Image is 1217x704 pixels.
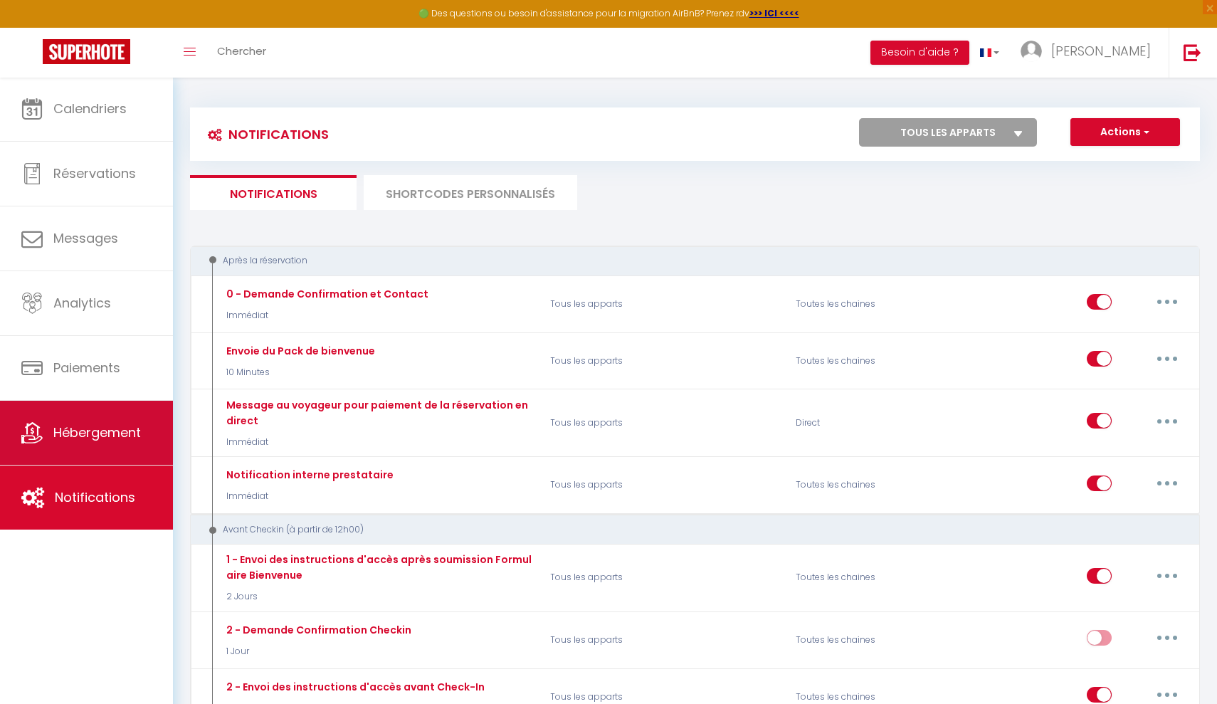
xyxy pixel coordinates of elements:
p: Tous les apparts [541,397,786,449]
a: Chercher [206,28,277,78]
div: Envoie du Pack de bienvenue [223,343,375,359]
button: Besoin d'aide ? [870,41,969,65]
div: 2 - Envoi des instructions d'accès avant Check-In [223,679,485,695]
span: Analytics [53,294,111,312]
span: Réservations [53,164,136,182]
span: Calendriers [53,100,127,117]
li: Notifications [190,175,357,210]
p: Immédiat [223,309,428,322]
div: Toutes les chaines [786,465,950,506]
div: Message au voyageur pour paiement de la réservation en direct [223,397,532,429]
span: Chercher [217,43,266,58]
img: Super Booking [43,39,130,64]
p: Tous les apparts [541,619,786,661]
p: Immédiat [223,490,394,503]
span: Paiements [53,359,120,377]
span: Notifications [55,488,135,506]
span: Hébergement [53,424,141,441]
div: Direct [786,397,950,449]
div: Après la réservation [204,254,1167,268]
p: 10 Minutes [223,366,375,379]
li: SHORTCODES PERSONNALISÉS [364,175,577,210]
a: ... [PERSON_NAME] [1010,28,1169,78]
h3: Notifications [201,118,329,150]
span: [PERSON_NAME] [1051,42,1151,60]
p: 1 Jour [223,645,411,658]
div: Avant Checkin (à partir de 12h00) [204,523,1167,537]
div: Toutes les chaines [786,340,950,382]
p: Immédiat [223,436,532,449]
div: 0 - Demande Confirmation et Contact [223,286,428,302]
div: Toutes les chaines [786,283,950,325]
div: Toutes les chaines [786,552,950,604]
p: Tous les apparts [541,283,786,325]
span: Messages [53,229,118,247]
div: 2 - Demande Confirmation Checkin [223,622,411,638]
img: ... [1021,41,1042,62]
div: Notification interne prestataire [223,467,394,483]
button: Actions [1070,118,1180,147]
div: Toutes les chaines [786,619,950,661]
p: 2 Jours [223,590,532,604]
p: Tous les apparts [541,340,786,382]
div: 1 - Envoi des instructions d'accès après soumission Formulaire Bienvenue [223,552,532,583]
p: Tous les apparts [541,552,786,604]
a: >>> ICI <<<< [749,7,799,19]
p: Tous les apparts [541,465,786,506]
img: logout [1184,43,1201,61]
